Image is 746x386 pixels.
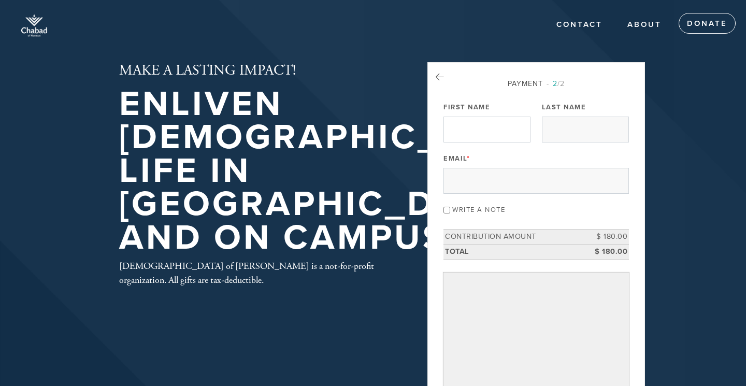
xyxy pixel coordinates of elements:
td: $ 180.00 [582,244,629,259]
h1: Enliven [DEMOGRAPHIC_DATA] life in [GEOGRAPHIC_DATA] and on Campus! [119,88,552,255]
span: This field is required. [467,154,470,163]
label: Write a note [452,206,505,214]
td: Total [443,244,582,259]
div: [DEMOGRAPHIC_DATA] of [PERSON_NAME] is a not-for-profit organization. All gifts are tax-deductible. [119,259,394,287]
img: of_Norman-whiteTop.png [16,5,53,42]
a: Donate [679,13,736,34]
span: /2 [547,79,565,88]
span: 2 [553,79,557,88]
label: First Name [443,103,490,112]
a: About [620,15,669,35]
div: Payment [443,78,629,89]
label: Email [443,154,470,163]
h2: MAKE A LASTING IMPACT! [119,62,552,80]
td: $ 180.00 [582,230,629,245]
td: Contribution Amount [443,230,582,245]
label: Last Name [542,103,586,112]
a: Contact [549,15,610,35]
